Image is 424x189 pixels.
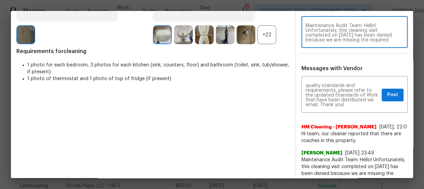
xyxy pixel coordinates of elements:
[27,75,290,82] li: 1 photo of thermostat and 1 photo of top of fridge (if present)
[257,25,276,44] div: +22
[27,62,290,75] li: 1 photo for each bedroom, 3 photos for each kitchen (sink, counters, floor) and bathroom (toilet,...
[301,150,342,156] span: [PERSON_NAME]
[345,151,374,155] span: [DATE] 23:49
[301,66,363,71] span: Messages with Vendor
[301,130,408,144] span: Hi team, our cleaner reported that there are roaches in this property.
[382,89,404,101] button: Post
[306,23,404,42] textarea: Maintenance Audit Team: Hello! Unfortunately, this cleaning visit completed on [DATE] has been de...
[379,125,407,129] span: [DATE], 22:0
[16,48,290,55] span: Requirements for cleaning
[301,124,377,130] span: HM Cleaning - [PERSON_NAME]
[387,91,398,99] span: Post
[306,83,379,107] textarea: Maintenance Audit Team: Hello! Unfortunately, this cleaning visit completed on [DATE] has been de...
